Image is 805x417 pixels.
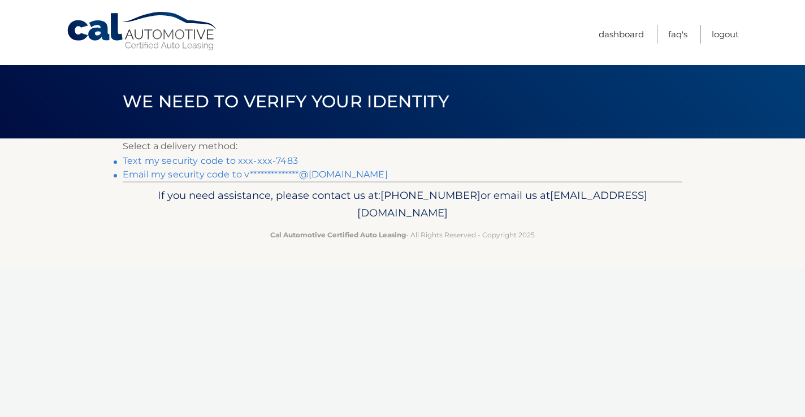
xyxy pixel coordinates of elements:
[599,25,644,44] a: Dashboard
[130,229,675,241] p: - All Rights Reserved - Copyright 2025
[123,91,449,112] span: We need to verify your identity
[712,25,739,44] a: Logout
[66,11,219,51] a: Cal Automotive
[123,138,682,154] p: Select a delivery method:
[123,155,298,166] a: Text my security code to xxx-xxx-7483
[130,186,675,223] p: If you need assistance, please contact us at: or email us at
[380,189,481,202] span: [PHONE_NUMBER]
[270,231,406,239] strong: Cal Automotive Certified Auto Leasing
[668,25,687,44] a: FAQ's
